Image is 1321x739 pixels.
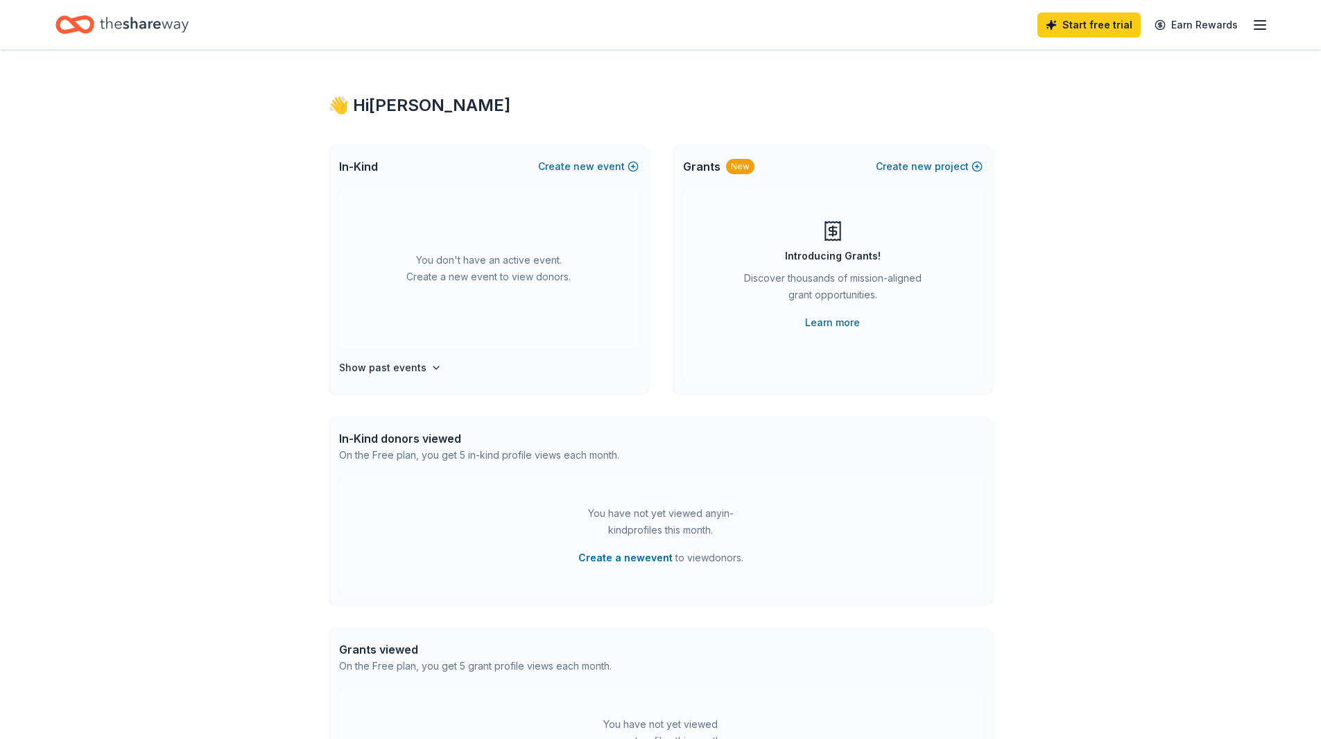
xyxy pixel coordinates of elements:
[876,158,983,175] button: Createnewproject
[573,158,594,175] span: new
[339,430,619,447] div: In-Kind donors viewed
[1146,12,1246,37] a: Earn Rewards
[578,550,673,566] button: Create a newevent
[574,505,748,538] div: You have not yet viewed any in-kind profiles this month.
[328,94,994,117] div: 👋 Hi [PERSON_NAME]
[911,158,932,175] span: new
[55,8,189,41] a: Home
[339,641,612,658] div: Grants viewed
[683,158,720,175] span: Grants
[538,158,639,175] button: Createnewevent
[578,550,743,566] span: to view donors .
[339,189,639,348] div: You don't have an active event. Create a new event to view donors.
[726,159,754,174] div: New
[1037,12,1141,37] a: Start free trial
[785,248,881,264] div: Introducing Grants!
[339,359,426,376] h4: Show past events
[339,359,442,376] button: Show past events
[339,447,619,464] div: On the Free plan, you get 5 in-kind profile views each month.
[339,658,612,674] div: On the Free plan, you get 5 grant profile views each month.
[339,158,378,175] span: In-Kind
[805,314,860,331] a: Learn more
[739,270,927,309] div: Discover thousands of mission-aligned grant opportunities.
